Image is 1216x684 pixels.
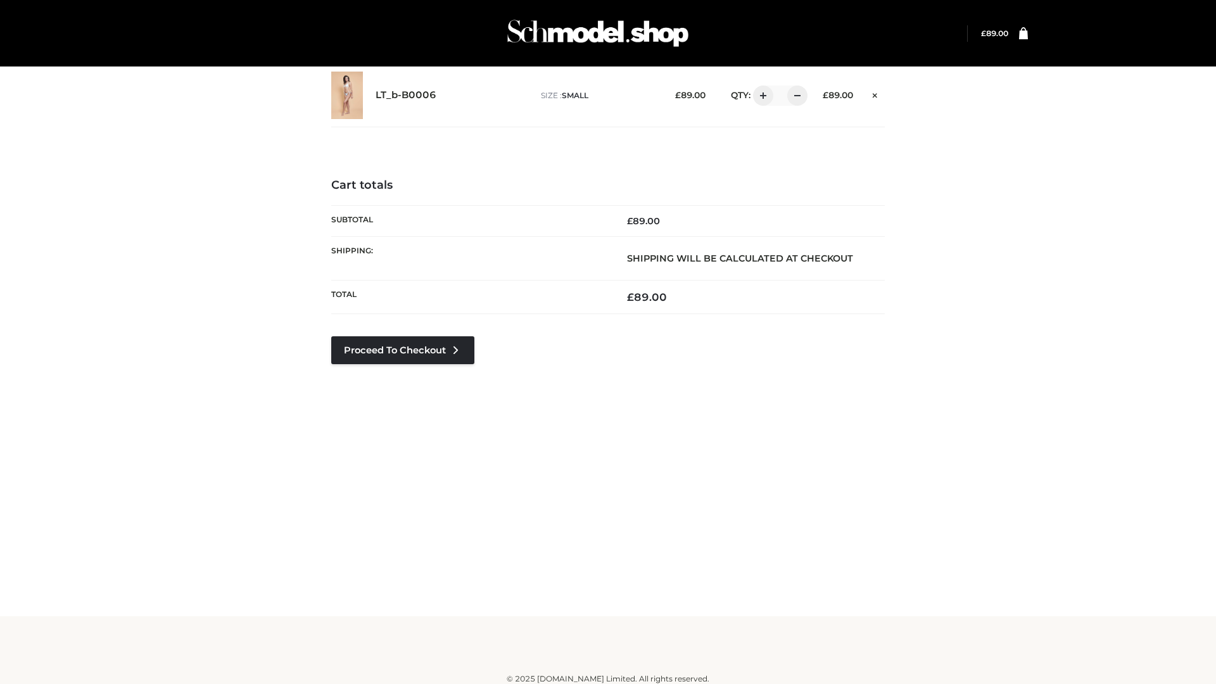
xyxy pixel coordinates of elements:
[823,90,853,100] bdi: 89.00
[627,253,853,264] strong: Shipping will be calculated at checkout
[823,90,828,100] span: £
[627,291,634,303] span: £
[627,291,667,303] bdi: 89.00
[675,90,681,100] span: £
[675,90,706,100] bdi: 89.00
[331,179,885,193] h4: Cart totals
[562,91,588,100] span: SMALL
[331,281,608,314] th: Total
[981,28,1008,38] a: £89.00
[981,28,1008,38] bdi: 89.00
[541,90,655,101] p: size :
[627,215,633,227] span: £
[981,28,986,38] span: £
[866,85,885,102] a: Remove this item
[503,8,693,58] img: Schmodel Admin 964
[376,89,436,101] a: LT_b-B0006
[718,85,803,106] div: QTY:
[331,205,608,236] th: Subtotal
[331,336,474,364] a: Proceed to Checkout
[331,236,608,280] th: Shipping:
[627,215,660,227] bdi: 89.00
[331,72,363,119] img: LT_b-B0006 - SMALL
